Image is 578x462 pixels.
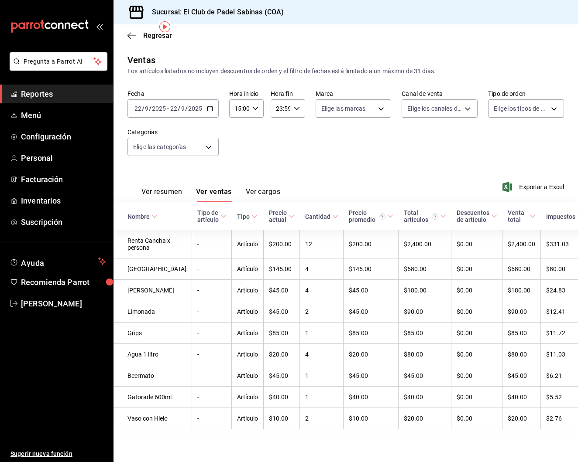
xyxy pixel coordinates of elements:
[142,105,144,112] span: /
[96,23,103,30] button: open_drawer_menu
[21,216,106,228] span: Suscripción
[379,213,385,220] svg: Precio promedio = Total artículos / cantidad
[546,213,575,220] div: Impuestos
[344,387,399,408] td: $40.00
[271,91,305,97] label: Hora fin
[197,209,219,223] div: Tipo de artículo
[21,195,106,207] span: Inventarios
[170,105,178,112] input: --
[232,230,264,258] td: Artículo
[192,258,232,280] td: -
[399,365,451,387] td: $45.00
[502,323,541,344] td: $85.00
[133,143,186,151] span: Elige las categorías
[232,365,264,387] td: Artículo
[502,230,541,258] td: $2,400.00
[321,104,366,113] span: Elige las marcas
[192,230,232,258] td: -
[344,408,399,429] td: $10.00
[232,301,264,323] td: Artículo
[127,129,219,135] label: Categorías
[451,323,502,344] td: $0.00
[344,301,399,323] td: $45.00
[344,230,399,258] td: $200.00
[21,109,106,121] span: Menú
[114,387,192,408] td: Gatorade 600ml
[114,230,192,258] td: Renta Cancha x persona
[21,276,106,288] span: Recomienda Parrot
[192,387,232,408] td: -
[451,258,502,280] td: $0.00
[399,280,451,301] td: $180.00
[197,209,227,223] span: Tipo de artículo
[143,31,172,40] span: Regresar
[192,344,232,365] td: -
[300,408,344,429] td: 2
[399,387,451,408] td: $40.00
[451,365,502,387] td: $0.00
[21,298,106,309] span: [PERSON_NAME]
[237,213,258,220] span: Tipo
[21,88,106,100] span: Reportes
[114,301,192,323] td: Limonada
[508,209,528,223] div: Venta total
[349,209,385,223] div: Precio promedio
[232,280,264,301] td: Artículo
[127,54,155,67] div: Ventas
[114,344,192,365] td: Agua 1 litro
[300,323,344,344] td: 1
[10,449,106,459] span: Sugerir nueva función
[6,63,107,72] a: Pregunta a Parrot AI
[192,365,232,387] td: -
[144,105,149,112] input: --
[404,209,438,223] div: Total artículos
[264,408,300,429] td: $10.00
[127,213,150,220] div: Nombre
[232,323,264,344] td: Artículo
[21,173,106,185] span: Facturación
[264,280,300,301] td: $45.00
[451,408,502,429] td: $0.00
[159,21,170,32] img: Tooltip marker
[114,323,192,344] td: Grips
[192,408,232,429] td: -
[192,301,232,323] td: -
[451,230,502,258] td: $0.00
[264,258,300,280] td: $145.00
[141,187,280,202] div: navigation tabs
[127,213,158,220] span: Nombre
[399,408,451,429] td: $20.00
[264,301,300,323] td: $45.00
[344,258,399,280] td: $145.00
[508,209,536,223] span: Venta total
[488,91,564,97] label: Tipo de orden
[305,213,330,220] div: Cantidad
[300,387,344,408] td: 1
[344,323,399,344] td: $85.00
[149,105,151,112] span: /
[269,209,287,223] div: Precio actual
[192,280,232,301] td: -
[432,213,438,220] svg: El total artículos considera cambios de precios en los artículos así como costos adicionales por ...
[407,104,461,113] span: Elige los canales de venta
[451,280,502,301] td: $0.00
[305,213,338,220] span: Cantidad
[502,344,541,365] td: $80.00
[10,52,107,71] button: Pregunta a Parrot AI
[141,187,182,202] button: Ver resumen
[246,187,281,202] button: Ver cargos
[21,152,106,164] span: Personal
[399,344,451,365] td: $80.00
[502,258,541,280] td: $580.00
[127,91,219,97] label: Fecha
[167,105,169,112] span: -
[344,344,399,365] td: $20.00
[114,408,192,429] td: Vaso con Hielo
[232,387,264,408] td: Artículo
[192,323,232,344] td: -
[402,91,478,97] label: Canal de venta
[237,213,250,220] div: Tipo
[457,209,489,223] div: Descuentos de artículo
[264,365,300,387] td: $45.00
